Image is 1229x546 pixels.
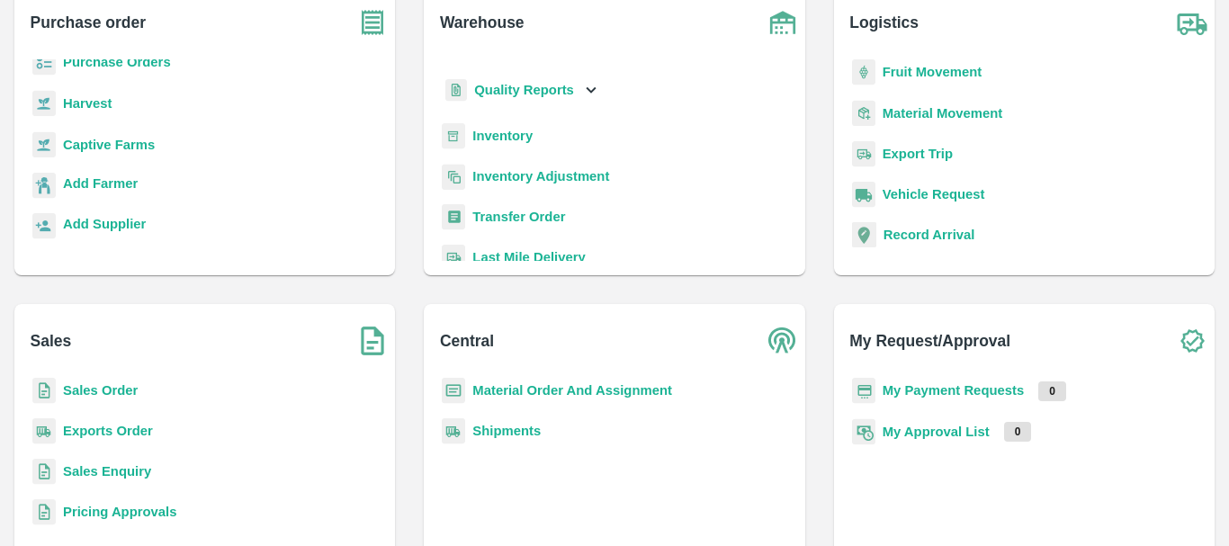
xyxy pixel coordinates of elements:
[849,328,1010,354] b: My Request/Approval
[32,173,56,199] img: farmer
[1170,318,1215,363] img: check
[442,418,465,444] img: shipments
[883,187,985,201] a: Vehicle Request
[472,169,609,183] a: Inventory Adjustment
[32,499,56,525] img: sales
[472,250,585,264] a: Last Mile Delivery
[472,424,541,438] a: Shipments
[32,131,56,158] img: harvest
[440,10,525,35] b: Warehouse
[852,59,875,85] img: fruit
[442,378,465,404] img: centralMaterial
[63,55,171,69] a: Purchase Orders
[852,182,875,208] img: vehicle
[440,328,494,354] b: Central
[852,378,875,404] img: payment
[474,83,574,97] b: Quality Reports
[63,464,151,479] a: Sales Enquiry
[63,383,138,398] a: Sales Order
[63,217,146,231] b: Add Supplier
[883,147,953,161] a: Export Trip
[63,138,155,152] a: Captive Farms
[852,222,876,247] img: recordArrival
[852,141,875,167] img: delivery
[32,378,56,404] img: sales
[32,90,56,117] img: harvest
[852,100,875,127] img: material
[31,328,72,354] b: Sales
[63,174,138,198] a: Add Farmer
[883,383,1025,398] a: My Payment Requests
[472,129,533,143] a: Inventory
[884,228,975,242] a: Record Arrival
[63,176,138,191] b: Add Farmer
[760,318,805,363] img: central
[32,49,56,76] img: reciept
[442,204,465,230] img: whTransfer
[63,424,153,438] a: Exports Order
[32,418,56,444] img: shipments
[442,72,601,109] div: Quality Reports
[472,210,565,224] a: Transfer Order
[63,505,176,519] a: Pricing Approvals
[32,459,56,485] img: sales
[1038,381,1066,401] p: 0
[852,418,875,445] img: approval
[442,123,465,149] img: whInventory
[883,425,990,439] a: My Approval List
[63,96,112,111] a: Harvest
[442,164,465,190] img: inventory
[32,213,56,239] img: supplier
[442,245,465,271] img: delivery
[883,106,1003,121] a: Material Movement
[31,10,146,35] b: Purchase order
[472,383,672,398] a: Material Order And Assignment
[63,214,146,238] a: Add Supplier
[849,10,919,35] b: Logistics
[883,65,982,79] a: Fruit Movement
[1004,422,1032,442] p: 0
[350,318,395,363] img: soSales
[445,79,467,102] img: qualityReport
